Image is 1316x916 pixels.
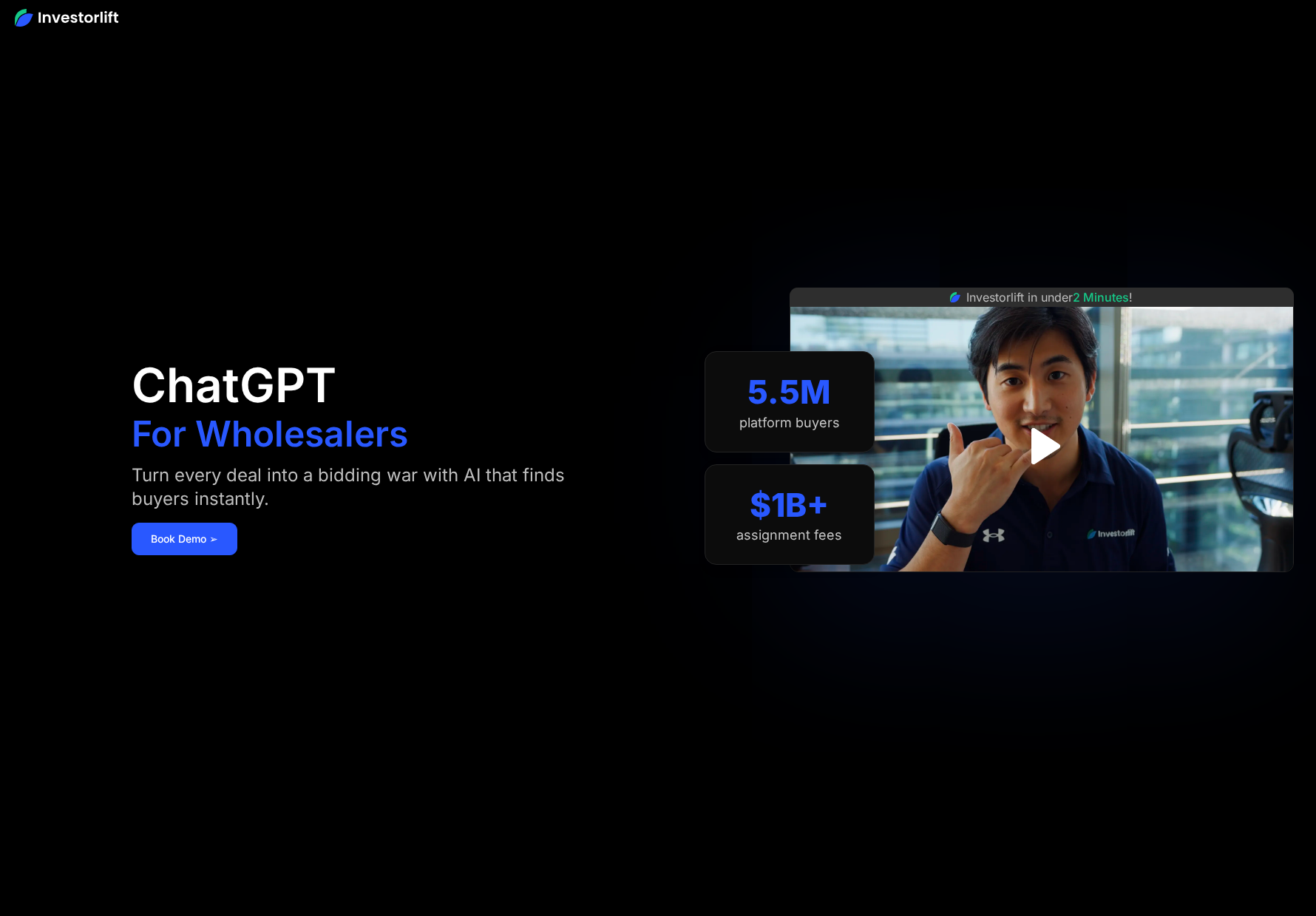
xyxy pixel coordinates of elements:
[750,486,829,525] div: $1B+
[736,527,842,543] div: assignment fees
[747,373,831,412] div: 5.5M
[931,580,1153,597] iframe: Customer reviews powered by Trustpilot
[966,288,1133,306] div: Investorlift in under !
[1008,413,1074,479] a: open lightbox
[132,416,408,452] h1: For Wholesalers
[1073,290,1129,305] span: 2 Minutes
[739,415,840,431] div: platform buyers
[132,362,336,409] h1: ChatGPT
[132,464,623,511] div: Turn every deal into a bidding war with AI that finds buyers instantly.
[132,523,237,555] a: Book Demo ➢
